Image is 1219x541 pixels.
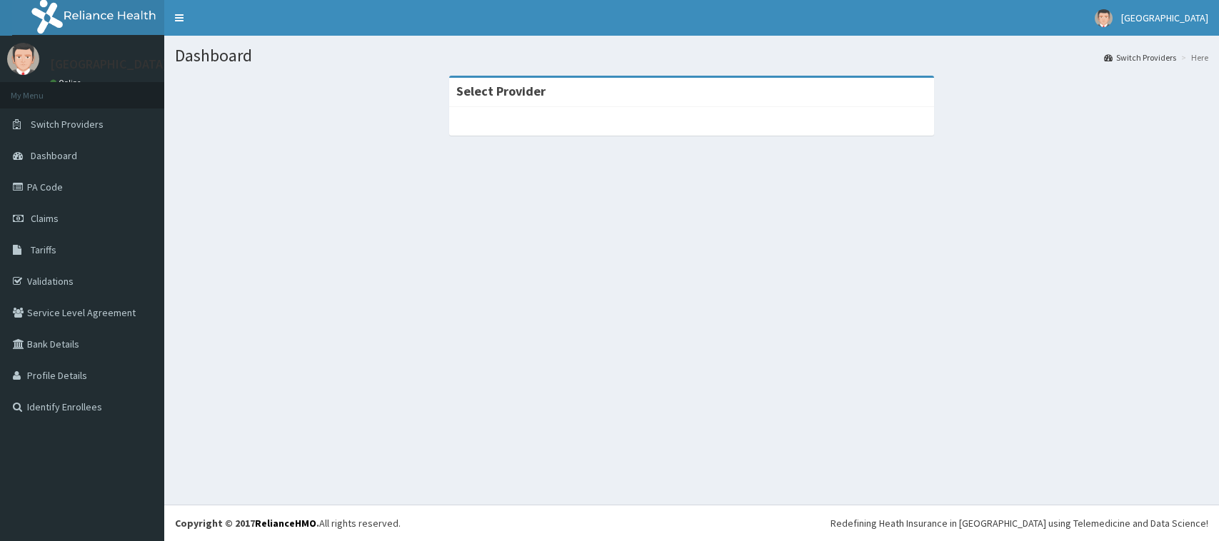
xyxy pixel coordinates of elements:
[175,517,319,530] strong: Copyright © 2017 .
[1121,11,1208,24] span: [GEOGRAPHIC_DATA]
[456,83,546,99] strong: Select Provider
[31,243,56,256] span: Tariffs
[1095,9,1113,27] img: User Image
[175,46,1208,65] h1: Dashboard
[1104,51,1176,64] a: Switch Providers
[164,505,1219,541] footer: All rights reserved.
[50,78,84,88] a: Online
[7,43,39,75] img: User Image
[1178,51,1208,64] li: Here
[31,118,104,131] span: Switch Providers
[31,149,77,162] span: Dashboard
[831,516,1208,530] div: Redefining Heath Insurance in [GEOGRAPHIC_DATA] using Telemedicine and Data Science!
[50,58,168,71] p: [GEOGRAPHIC_DATA]
[31,212,59,225] span: Claims
[255,517,316,530] a: RelianceHMO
